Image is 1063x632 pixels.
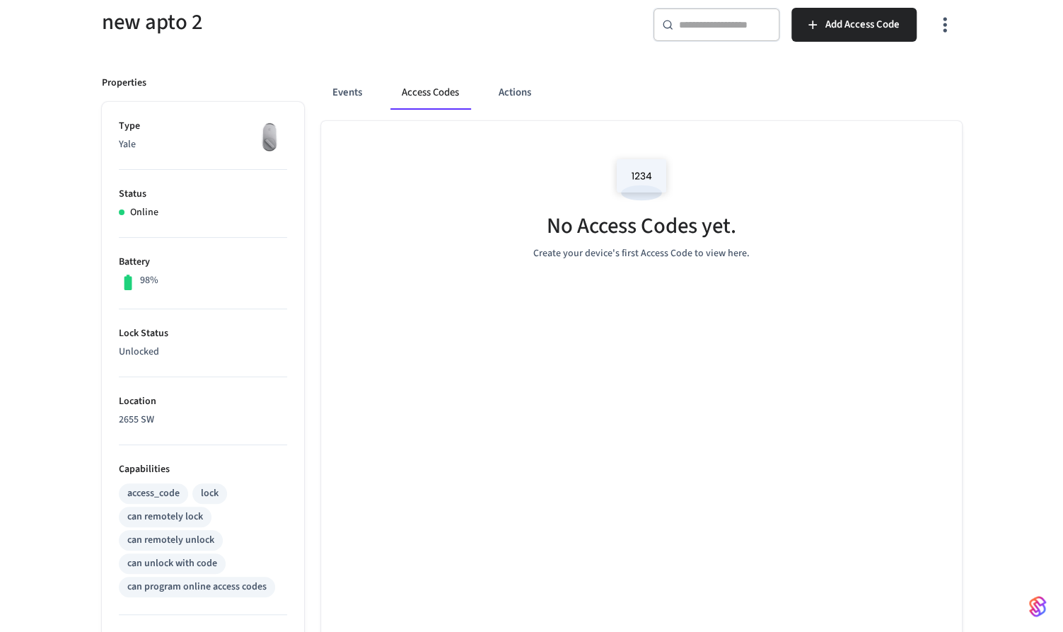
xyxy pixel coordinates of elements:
img: Access Codes Empty State [610,149,673,209]
img: SeamLogoGradient.69752ec5.svg [1029,595,1046,618]
span: Add Access Code [825,16,900,34]
div: can remotely unlock [127,533,214,548]
h5: No Access Codes yet. [547,212,736,241]
p: Type [119,119,287,134]
p: Lock Status [119,326,287,341]
div: can unlock with code [127,556,217,571]
h5: new apto 2 [102,8,523,37]
button: Actions [487,76,542,110]
p: Properties [102,76,146,91]
button: Access Codes [390,76,470,110]
button: Events [321,76,373,110]
div: can program online access codes [127,580,267,594]
div: lock [201,486,219,501]
p: Capabilities [119,462,287,477]
button: Add Access Code [791,8,917,42]
p: Online [130,205,158,220]
p: Yale [119,137,287,152]
p: Create your device's first Access Code to view here. [533,246,750,261]
div: ant example [321,76,962,110]
p: Unlocked [119,345,287,360]
p: Location [119,394,287,409]
p: 98% [140,273,158,288]
div: access_code [127,486,180,501]
img: August Wifi Smart Lock 3rd Gen, Silver, Front [252,119,287,154]
p: Battery [119,255,287,270]
p: Status [119,187,287,202]
div: can remotely lock [127,510,203,524]
p: 2655 SW [119,413,287,427]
